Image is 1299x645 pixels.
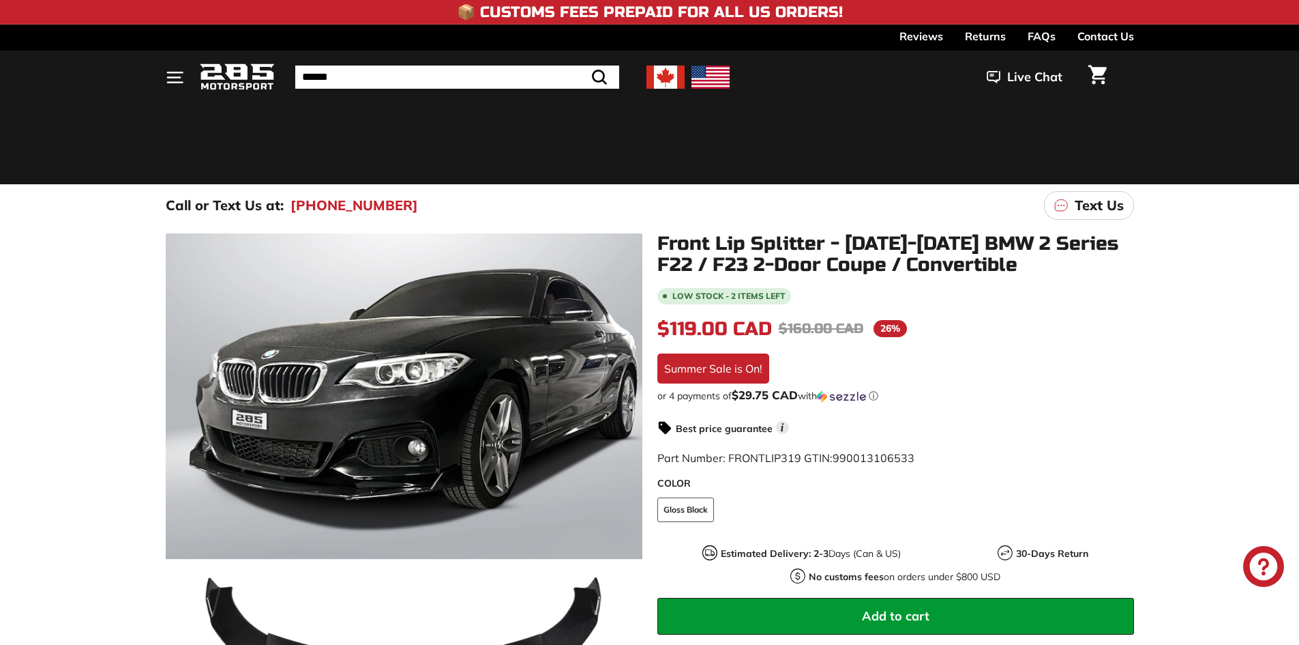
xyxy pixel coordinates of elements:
h1: Front Lip Splitter - [DATE]-[DATE] BMW 2 Series F22 / F23 2-Door Coupe / Convertible [657,233,1134,276]
span: $160.00 CAD [779,320,863,337]
div: Summer Sale is On! [657,354,769,384]
button: Live Chat [969,60,1080,94]
span: Low stock - 2 items left [672,292,786,300]
span: 26% [874,320,907,337]
span: Live Chat [1007,68,1062,86]
a: Text Us [1044,191,1134,220]
p: Days (Can & US) [721,547,901,561]
inbox-online-store-chat: Shopify online store chat [1239,546,1288,590]
span: 990013106533 [833,451,914,465]
span: i [776,421,789,434]
span: $29.75 CAD [732,388,798,402]
input: Search [295,66,619,89]
img: Sezzle [817,390,866,403]
a: Returns [965,25,1006,48]
div: or 4 payments of with [657,389,1134,403]
a: FAQs [1028,25,1056,48]
img: Logo_285_Motorsport_areodynamics_components [200,61,275,94]
button: Add to cart [657,598,1134,635]
strong: No customs fees [809,571,884,583]
a: Cart [1080,54,1115,100]
strong: Best price guarantee [676,422,773,435]
p: Text Us [1075,195,1124,216]
h4: 📦 Customs Fees Prepaid for All US Orders! [457,4,843,20]
span: Part Number: FRONTLIP319 GTIN: [657,451,914,465]
div: or 4 payments of$29.75 CADwithSezzle Click to learn more about Sezzle [657,389,1134,403]
a: [PHONE_NUMBER] [290,195,418,216]
span: Add to cart [862,608,929,624]
a: Reviews [899,25,943,48]
a: Contact Us [1077,25,1134,48]
span: $119.00 CAD [657,317,772,341]
strong: 30-Days Return [1016,547,1088,560]
strong: Estimated Delivery: 2-3 [721,547,828,560]
p: Call or Text Us at: [166,195,284,216]
label: COLOR [657,476,1134,491]
p: on orders under $800 USD [809,570,1000,584]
